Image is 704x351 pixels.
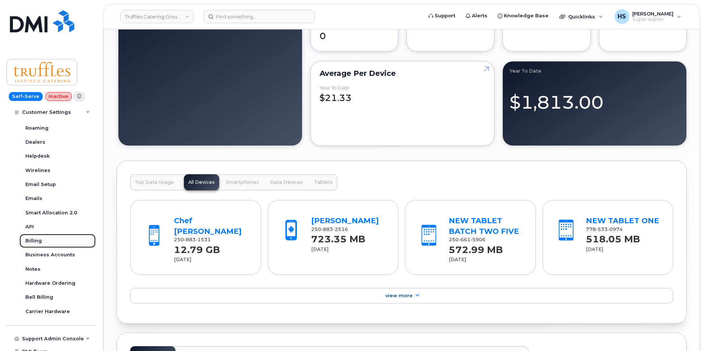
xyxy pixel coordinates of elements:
div: [DATE] [311,246,385,253]
strong: 723.35 MB [311,229,365,245]
span: Tablets [314,179,333,185]
span: 778 [586,227,623,232]
span: 5906 [470,237,486,242]
span: [PERSON_NAME] [632,11,673,17]
strong: 572.99 MB [449,240,503,255]
a: NEW TABLET BATCH TWO FIVE [449,216,519,236]
div: Heather Space [609,9,686,24]
button: Data Devices [266,174,307,190]
a: Truffles Catering Group Inc. [120,10,194,23]
button: Smartphones [221,174,263,190]
a: Knowledge Base [493,8,554,23]
span: 661 [459,237,470,242]
div: 0 [320,23,389,42]
a: NEW TABLET ONE [586,216,659,225]
span: 2516 [333,227,348,232]
span: 883 [321,227,333,232]
div: $21.33 [320,85,486,104]
span: Support [435,12,455,20]
span: 250 [174,237,211,242]
div: [DATE] [174,256,248,263]
span: 250 [449,237,486,242]
div: Quicklinks [554,9,608,24]
a: View More [130,288,673,303]
a: Support [423,8,461,23]
strong: 518.05 MB [586,229,640,245]
a: Alerts [461,8,493,23]
div: Year to Date [509,68,680,74]
span: 0974 [608,227,623,232]
span: Smartphones [226,179,259,185]
span: HS [618,12,626,21]
span: Super Admin [632,17,673,22]
span: 250 [311,227,348,232]
a: [PERSON_NAME] [311,216,379,225]
span: Quicklinks [568,14,595,20]
span: 533 [596,227,608,232]
div: [DATE] [586,246,660,253]
span: 883 [184,237,196,242]
button: Tablets [310,174,337,190]
a: Chef [PERSON_NAME] [174,216,242,236]
span: Alerts [472,12,487,20]
span: View More [385,293,413,298]
button: Top Data Usage [130,174,178,190]
span: Data Devices [270,179,303,185]
input: Find something... [203,10,315,23]
span: 1531 [196,237,211,242]
div: Average per Device [320,70,486,76]
div: $1,813.00 [509,83,680,115]
span: Knowledge Base [504,12,548,20]
div: [DATE] [449,256,523,263]
div: Year to Date [320,85,349,91]
span: Top Data Usage [135,179,174,185]
strong: 12.79 GB [174,240,220,255]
